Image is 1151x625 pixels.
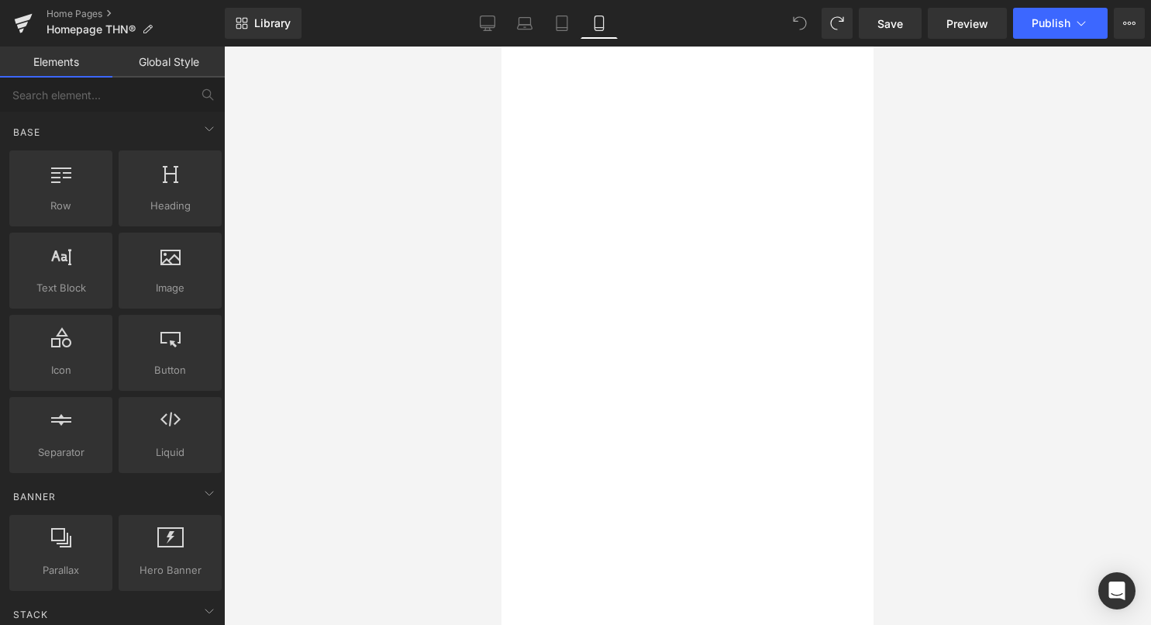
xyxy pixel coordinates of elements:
[946,16,988,32] span: Preview
[12,607,50,622] span: Stack
[225,8,302,39] a: New Library
[254,16,291,30] span: Library
[822,8,853,39] button: Redo
[1098,572,1135,609] div: Open Intercom Messenger
[784,8,815,39] button: Undo
[506,8,543,39] a: Laptop
[47,23,136,36] span: Homepage THN®
[14,444,108,461] span: Separator
[123,362,217,378] span: Button
[877,16,903,32] span: Save
[47,8,225,20] a: Home Pages
[543,8,581,39] a: Tablet
[123,562,217,578] span: Hero Banner
[12,489,57,504] span: Banner
[469,8,506,39] a: Desktop
[12,125,42,140] span: Base
[1114,8,1145,39] button: More
[14,198,108,214] span: Row
[1032,17,1070,29] span: Publish
[928,8,1007,39] a: Preview
[123,198,217,214] span: Heading
[123,444,217,461] span: Liquid
[14,280,108,296] span: Text Block
[1013,8,1108,39] button: Publish
[14,562,108,578] span: Parallax
[112,47,225,78] a: Global Style
[123,280,217,296] span: Image
[581,8,618,39] a: Mobile
[14,362,108,378] span: Icon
